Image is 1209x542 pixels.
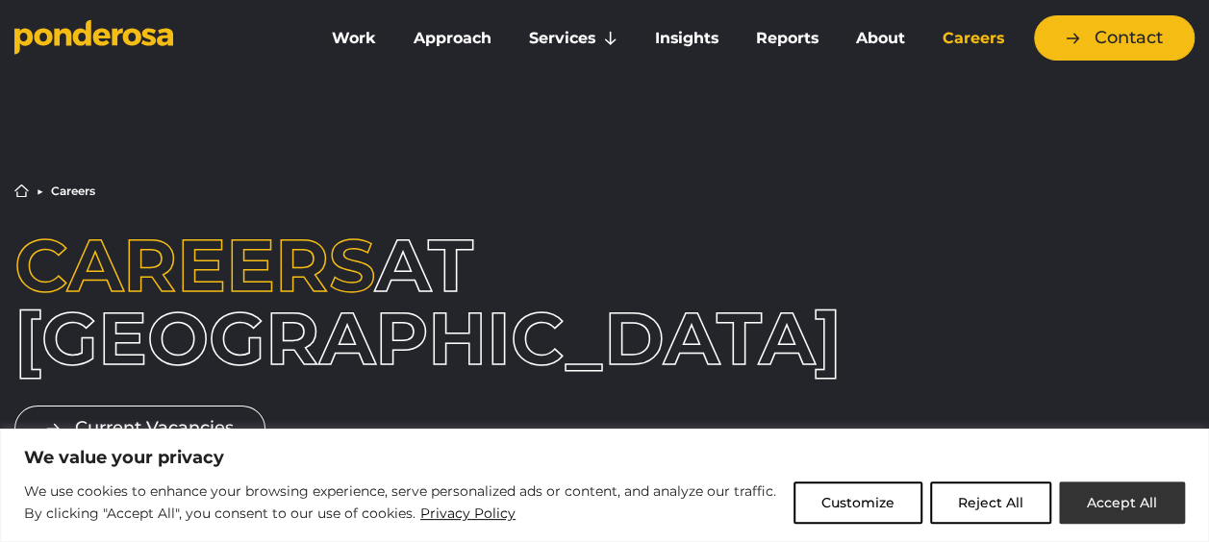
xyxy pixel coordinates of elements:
a: Insights [640,18,733,59]
a: Go to homepage [14,19,288,58]
a: Approach [398,18,506,59]
a: Careers [927,18,1019,59]
span: Careers [14,220,375,309]
a: Privacy Policy [419,502,516,525]
a: Reports [741,18,833,59]
a: Current Vacancies [14,406,265,451]
p: We use cookies to enhance your browsing experience, serve personalized ads or content, and analyz... [24,480,779,526]
a: About [841,18,919,59]
li: ▶︎ [37,185,43,197]
p: We value your privacy [24,446,1185,469]
a: Contact [1034,15,1195,61]
a: Services [514,18,632,59]
button: Accept All [1059,481,1185,524]
a: Home [14,184,29,198]
button: Customize [793,481,922,524]
a: Work [316,18,390,59]
h1: at [GEOGRAPHIC_DATA] [14,229,490,375]
button: Reject All [930,481,1051,524]
li: Careers [51,185,95,197]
